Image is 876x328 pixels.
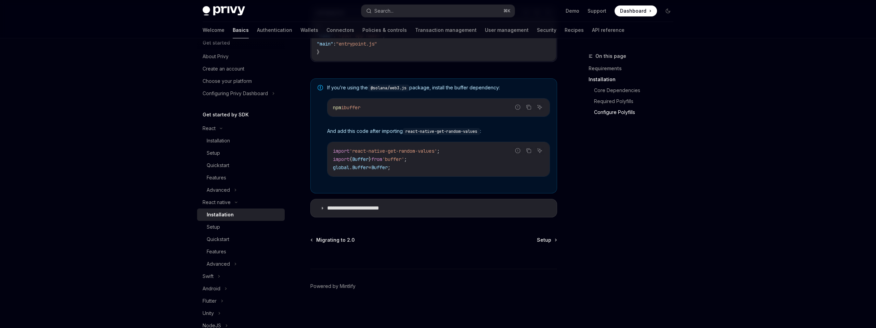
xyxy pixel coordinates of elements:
[537,237,556,243] a: Setup
[537,237,551,243] span: Setup
[317,41,333,47] span: "main"
[207,211,234,219] div: Installation
[403,128,480,135] code: react-native-get-random-values
[524,103,533,112] button: Copy the contents from the code block
[589,74,679,85] a: Installation
[317,49,320,55] span: }
[620,8,646,14] span: Dashboard
[333,164,349,171] span: global
[207,186,230,194] div: Advanced
[333,156,349,162] span: import
[524,146,533,155] button: Copy the contents from the code block
[203,309,214,317] div: Unity
[207,235,229,243] div: Quickstart
[257,22,292,38] a: Authentication
[197,172,285,184] a: Features
[197,135,285,147] a: Installation
[300,22,318,38] a: Wallets
[207,149,220,157] div: Setup
[203,6,245,16] img: dark logo
[615,5,657,16] a: Dashboard
[207,260,230,268] div: Advanced
[197,221,285,233] a: Setup
[197,50,285,63] a: About Privy
[197,75,285,87] a: Choose your platform
[566,8,579,14] a: Demo
[437,148,440,154] span: ;
[203,52,229,61] div: About Privy
[341,104,344,111] span: i
[371,156,382,162] span: from
[374,7,394,15] div: Search...
[207,223,220,231] div: Setup
[197,63,285,75] a: Create an account
[537,22,556,38] a: Security
[207,161,229,169] div: Quickstart
[197,147,285,159] a: Setup
[197,209,285,221] a: Installation
[203,111,249,119] h5: Get started by SDK
[485,22,529,38] a: User management
[352,156,369,162] span: Buffer
[203,89,268,98] div: Configuring Privy Dashboard
[203,77,252,85] div: Choose your platform
[513,103,522,112] button: Report incorrect code
[588,8,606,14] a: Support
[535,146,544,155] button: Ask AI
[197,233,285,245] a: Quickstart
[368,85,409,91] code: @solana/web3.js
[344,104,360,111] span: buffer
[594,85,679,96] a: Core Dependencies
[513,146,522,155] button: Report incorrect code
[207,174,226,182] div: Features
[333,104,341,111] span: npm
[203,198,231,206] div: React native
[589,63,679,74] a: Requirements
[361,5,515,17] button: Search...⌘K
[535,103,544,112] button: Ask AI
[318,85,323,90] svg: Note
[207,248,226,256] div: Features
[503,8,511,14] span: ⌘ K
[203,285,220,293] div: Android
[594,96,679,107] a: Required Polyfills
[327,128,550,135] span: And add this code after importing :
[662,5,673,16] button: Toggle dark mode
[349,164,352,171] span: .
[382,156,404,162] span: 'buffer'
[326,22,354,38] a: Connectors
[333,41,336,47] span: :
[336,41,377,47] span: "entrypoint.js"
[203,272,214,280] div: Swift
[404,156,407,162] span: ;
[388,164,390,171] span: ;
[203,22,224,38] a: Welcome
[333,148,349,154] span: import
[311,237,355,243] a: Migrating to 2.0
[371,164,388,171] span: Buffer
[415,22,477,38] a: Transaction management
[203,124,216,133] div: React
[327,84,550,91] span: If you’re using the package, install the buffer dependency:
[565,22,584,38] a: Recipes
[352,164,369,171] span: Buffer
[233,22,249,38] a: Basics
[203,65,244,73] div: Create an account
[207,137,230,145] div: Installation
[197,159,285,172] a: Quickstart
[362,22,407,38] a: Policies & controls
[369,156,371,162] span: }
[310,283,356,290] a: Powered by Mintlify
[349,148,437,154] span: 'react-native-get-random-values'
[316,237,355,243] span: Migrating to 2.0
[203,297,217,305] div: Flutter
[369,164,371,171] span: =
[595,52,626,60] span: On this page
[349,156,352,162] span: {
[592,22,624,38] a: API reference
[594,107,679,118] a: Configure Polyfills
[197,245,285,258] a: Features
